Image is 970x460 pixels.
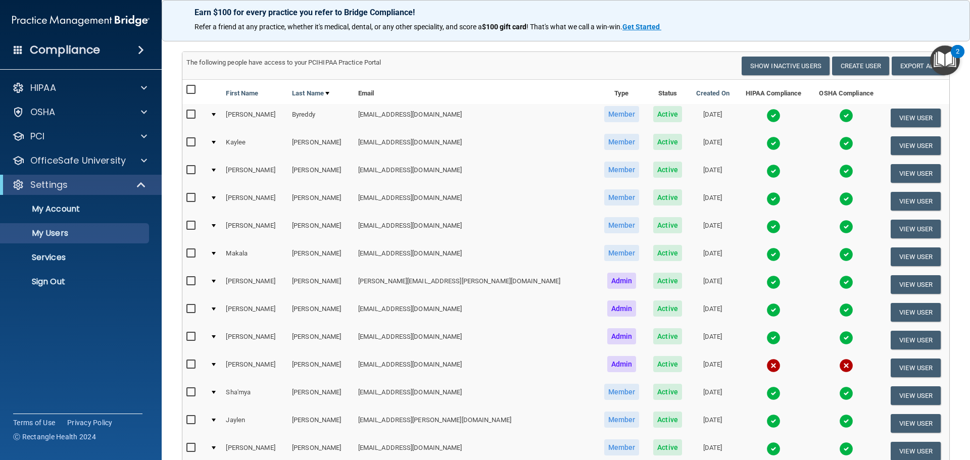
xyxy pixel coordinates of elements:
span: Admin [607,356,637,372]
button: View User [891,331,941,349]
td: [PERSON_NAME] [288,298,354,326]
img: tick.e7d51cea.svg [839,275,853,289]
td: [DATE] [689,132,737,160]
span: Member [604,134,640,150]
a: First Name [226,87,258,99]
td: [EMAIL_ADDRESS][DOMAIN_NAME] [354,132,597,160]
img: tick.e7d51cea.svg [839,414,853,428]
button: View User [891,386,941,405]
img: tick.e7d51cea.svg [766,192,781,206]
td: [DATE] [689,326,737,354]
th: OSHA Compliance [810,80,882,104]
a: Created On [696,87,730,99]
td: [EMAIL_ADDRESS][DOMAIN_NAME] [354,243,597,271]
td: [DATE] [689,354,737,382]
span: Ⓒ Rectangle Health 2024 [13,432,96,442]
button: Open Resource Center, 2 new notifications [930,45,960,75]
td: [PERSON_NAME] [222,271,288,298]
img: tick.e7d51cea.svg [839,331,853,345]
a: HIPAA [12,82,147,94]
span: Active [653,439,682,455]
span: Refer a friend at any practice, whether it's medical, dental, or any other speciality, and score a [195,23,482,31]
th: HIPAA Compliance [737,80,810,104]
td: [EMAIL_ADDRESS][DOMAIN_NAME] [354,354,597,382]
img: cross.ca9f0e7f.svg [839,359,853,373]
td: [DATE] [689,104,737,132]
td: [EMAIL_ADDRESS][PERSON_NAME][DOMAIN_NAME] [354,410,597,437]
a: PCI [12,130,147,142]
td: [DATE] [689,298,737,326]
td: [PERSON_NAME] [222,104,288,132]
p: Settings [30,179,68,191]
img: tick.e7d51cea.svg [766,220,781,234]
td: [PERSON_NAME] [222,298,288,326]
td: [PERSON_NAME] [222,326,288,354]
td: [PERSON_NAME] [288,243,354,271]
td: Makala [222,243,288,271]
span: Member [604,384,640,400]
td: [PERSON_NAME] [288,271,354,298]
td: Kaylee [222,132,288,160]
th: Email [354,80,597,104]
span: Member [604,106,640,122]
button: Show Inactive Users [742,57,830,75]
span: Active [653,106,682,122]
td: [EMAIL_ADDRESS][DOMAIN_NAME] [354,298,597,326]
td: [EMAIL_ADDRESS][DOMAIN_NAME] [354,215,597,243]
span: Active [653,217,682,233]
a: OfficeSafe University [12,155,147,167]
span: Member [604,245,640,261]
td: [EMAIL_ADDRESS][DOMAIN_NAME] [354,382,597,410]
span: Active [653,412,682,428]
span: Member [604,217,640,233]
img: tick.e7d51cea.svg [766,136,781,150]
span: ! That's what we call a win-win. [526,23,622,31]
p: PCI [30,130,44,142]
strong: $100 gift card [482,23,526,31]
p: Sign Out [7,277,144,287]
span: Active [653,189,682,206]
span: Admin [607,300,637,317]
p: HIPAA [30,82,56,94]
span: Member [604,439,640,455]
td: [PERSON_NAME] [222,160,288,187]
button: View User [891,220,941,238]
img: tick.e7d51cea.svg [766,303,781,317]
img: tick.e7d51cea.svg [839,386,853,400]
span: Active [653,356,682,372]
strong: Get Started [622,23,660,31]
td: [PERSON_NAME] [222,187,288,215]
td: [DATE] [689,187,737,215]
a: Privacy Policy [67,418,113,428]
span: Active [653,245,682,261]
td: [DATE] [689,271,737,298]
img: cross.ca9f0e7f.svg [766,359,781,373]
button: View User [891,414,941,433]
img: tick.e7d51cea.svg [839,136,853,150]
img: tick.e7d51cea.svg [839,442,853,456]
td: [PERSON_NAME] [222,215,288,243]
p: Earn $100 for every practice you refer to Bridge Compliance! [195,8,937,17]
p: Services [7,252,144,263]
td: [PERSON_NAME][EMAIL_ADDRESS][PERSON_NAME][DOMAIN_NAME] [354,271,597,298]
h4: Compliance [30,43,100,57]
img: tick.e7d51cea.svg [766,414,781,428]
td: [PERSON_NAME] [288,354,354,382]
span: The following people have access to your PCIHIPAA Practice Portal [186,59,381,66]
img: PMB logo [12,11,150,31]
p: My Users [7,228,144,238]
a: Export All [892,57,945,75]
img: tick.e7d51cea.svg [766,164,781,178]
th: Status [647,80,689,104]
div: 2 [956,52,959,65]
img: tick.e7d51cea.svg [839,303,853,317]
button: View User [891,359,941,377]
td: [DATE] [689,243,737,271]
img: tick.e7d51cea.svg [839,164,853,178]
td: Byreddy [288,104,354,132]
span: Admin [607,273,637,289]
td: [DATE] [689,382,737,410]
td: Jaylen [222,410,288,437]
img: tick.e7d51cea.svg [766,386,781,400]
span: Admin [607,328,637,344]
